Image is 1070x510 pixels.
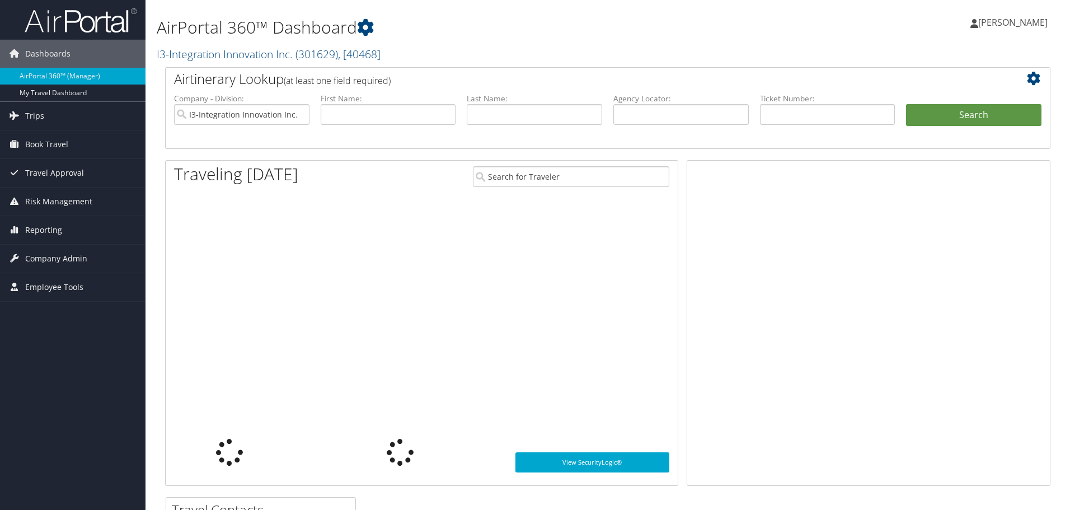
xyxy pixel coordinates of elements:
input: Search for Traveler [473,166,669,187]
a: I3-Integration Innovation Inc. [157,46,381,62]
label: Ticket Number: [760,93,895,104]
a: View SecurityLogic® [515,452,669,472]
h1: Traveling [DATE] [174,162,298,186]
button: Search [906,104,1041,127]
span: Travel Approval [25,159,84,187]
label: Company - Division: [174,93,309,104]
span: (at least one field required) [284,74,391,87]
label: Last Name: [467,93,602,104]
span: [PERSON_NAME] [978,16,1048,29]
label: Agency Locator: [613,93,749,104]
span: Trips [25,102,44,130]
span: Book Travel [25,130,68,158]
span: Dashboards [25,40,71,68]
span: Company Admin [25,245,87,273]
h1: AirPortal 360™ Dashboard [157,16,758,39]
a: [PERSON_NAME] [970,6,1059,39]
img: airportal-logo.png [25,7,137,34]
span: Risk Management [25,188,92,216]
h2: Airtinerary Lookup [174,69,968,88]
span: Reporting [25,216,62,244]
span: Employee Tools [25,273,83,301]
label: First Name: [321,93,456,104]
span: ( 301629 ) [295,46,338,62]
span: , [ 40468 ] [338,46,381,62]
